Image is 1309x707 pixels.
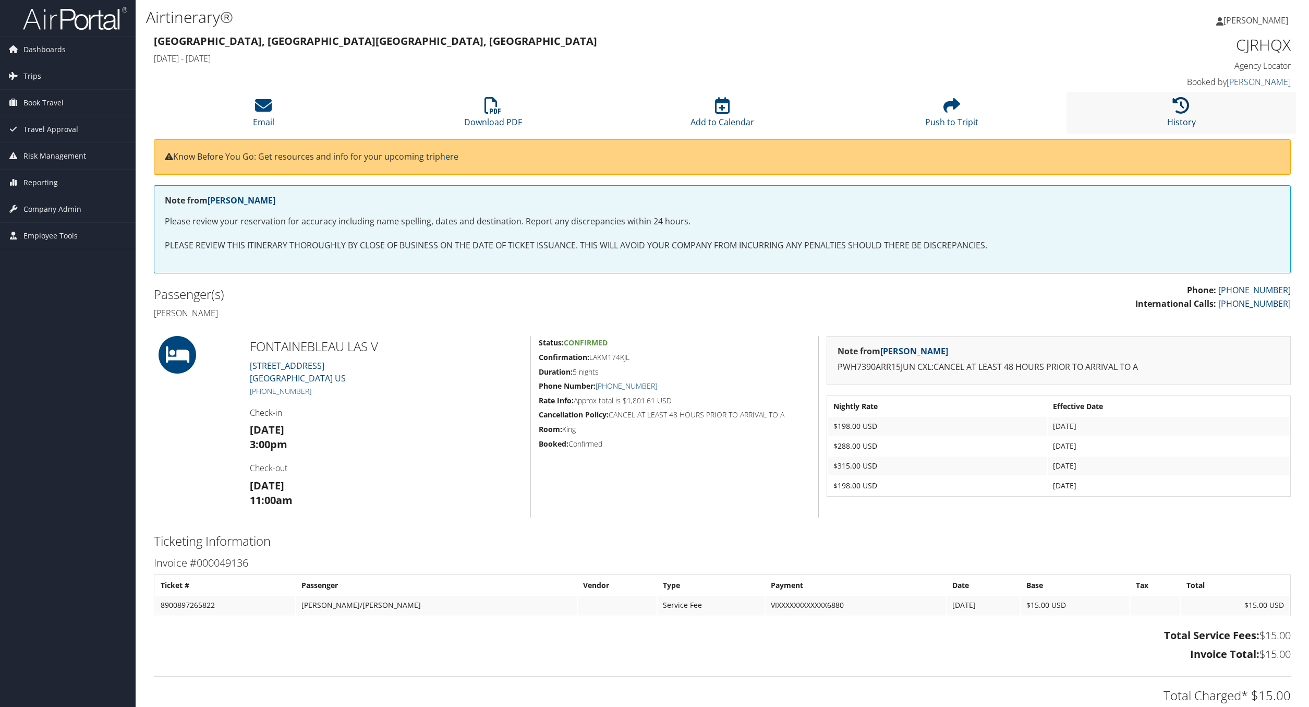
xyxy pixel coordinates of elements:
[154,687,1291,704] h2: Total Charged* $15.00
[539,367,811,377] h5: 5 nights
[250,478,284,493] strong: [DATE]
[690,103,754,128] a: Add to Calendar
[165,150,1280,164] p: Know Before You Go: Get resources and info for your upcoming trip
[947,596,1020,615] td: [DATE]
[828,476,1047,495] td: $198.00 USD
[564,338,608,347] span: Confirmed
[539,439,811,449] h5: Confirmed
[539,352,589,362] strong: Confirmation:
[250,338,523,355] h2: FONTAINEBLEAU LAS V
[1218,284,1291,296] a: [PHONE_NUMBER]
[1218,298,1291,309] a: [PHONE_NUMBER]
[154,628,1291,643] h3: $15.00
[165,195,275,206] strong: Note from
[1181,576,1289,595] th: Total
[23,37,66,63] span: Dashboards
[766,576,946,595] th: Payment
[1164,628,1259,642] strong: Total Service Fees:
[23,143,86,169] span: Risk Management
[250,423,284,437] strong: [DATE]
[539,352,811,363] h5: LAKM174KJL
[539,396,811,406] h5: Approx total is $1,801.61 USD
[1135,298,1216,309] strong: International Calls:
[1167,103,1196,128] a: History
[828,417,1047,436] td: $198.00 USD
[154,647,1291,662] h3: $15.00
[253,103,274,128] a: Email
[1048,397,1289,416] th: Effective Date
[1187,284,1216,296] strong: Phone:
[23,90,64,116] span: Book Travel
[250,462,523,474] h4: Check-out
[155,596,295,615] td: 8900897265822
[250,493,293,507] strong: 11:00am
[154,285,714,303] h2: Passenger(s)
[1227,76,1291,88] a: [PERSON_NAME]
[539,367,573,377] strong: Duration:
[464,103,522,128] a: Download PDF
[1048,437,1289,456] td: [DATE]
[1019,34,1291,56] h1: CJRHQX
[838,361,1280,374] p: PWH7390ARR15JUN CXL:CANCEL AT LEAST 48 HOURS PRIOR TO ARRIVAL TO A
[1131,576,1180,595] th: Tax
[1048,457,1289,475] td: [DATE]
[539,381,596,391] strong: Phone Number:
[539,424,811,435] h5: King
[23,170,58,196] span: Reporting
[539,439,568,449] strong: Booked:
[154,556,1291,570] h3: Invoice #000049136
[838,345,948,357] strong: Note from
[947,576,1020,595] th: Date
[154,307,714,319] h4: [PERSON_NAME]
[1021,576,1129,595] th: Base
[578,576,657,595] th: Vendor
[250,386,311,396] a: [PHONE_NUMBER]
[155,576,295,595] th: Ticket #
[296,596,577,615] td: [PERSON_NAME]/[PERSON_NAME]
[1021,596,1129,615] td: $15.00 USD
[658,596,765,615] td: Service Fee
[1048,417,1289,436] td: [DATE]
[23,63,41,89] span: Trips
[1190,647,1259,661] strong: Invoice Total:
[1223,15,1288,26] span: [PERSON_NAME]
[165,239,1280,253] p: PLEASE REVIEW THIS ITINERARY THOROUGHLY BY CLOSE OF BUSINESS ON THE DATE OF TICKET ISSUANCE. THIS...
[828,397,1047,416] th: Nightly Rate
[828,437,1047,456] td: $288.00 USD
[1019,76,1291,88] h4: Booked by
[880,345,948,357] a: [PERSON_NAME]
[539,396,574,405] strong: Rate Info:
[1019,60,1291,71] h4: Agency Locator
[539,410,811,420] h5: CANCEL AT LEAST 48 HOURS PRIOR TO ARRIVAL TO A
[23,116,78,142] span: Travel Approval
[1181,596,1289,615] td: $15.00 USD
[165,215,1280,229] p: Please review your reservation for accuracy including name spelling, dates and destination. Repor...
[146,6,914,28] h1: Airtinerary®
[250,407,523,418] h4: Check-in
[154,532,1291,550] h2: Ticketing Information
[658,576,765,595] th: Type
[250,437,287,451] strong: 3:00pm
[23,223,78,249] span: Employee Tools
[154,34,597,48] strong: [GEOGRAPHIC_DATA], [GEOGRAPHIC_DATA] [GEOGRAPHIC_DATA], [GEOGRAPHIC_DATA]
[250,360,346,384] a: [STREET_ADDRESS][GEOGRAPHIC_DATA] US
[296,576,577,595] th: Passenger
[208,195,275,206] a: [PERSON_NAME]
[539,410,609,420] strong: Cancellation Policy:
[23,6,127,31] img: airportal-logo.png
[828,457,1047,475] td: $315.00 USD
[596,381,657,391] a: [PHONE_NUMBER]
[766,596,946,615] td: VIXXXXXXXXXXXX6880
[23,196,81,222] span: Company Admin
[440,151,458,162] a: here
[539,338,564,347] strong: Status:
[539,424,562,434] strong: Room:
[1216,5,1299,36] a: [PERSON_NAME]
[154,53,1003,64] h4: [DATE] - [DATE]
[1048,476,1289,495] td: [DATE]
[925,103,978,128] a: Push to Tripit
